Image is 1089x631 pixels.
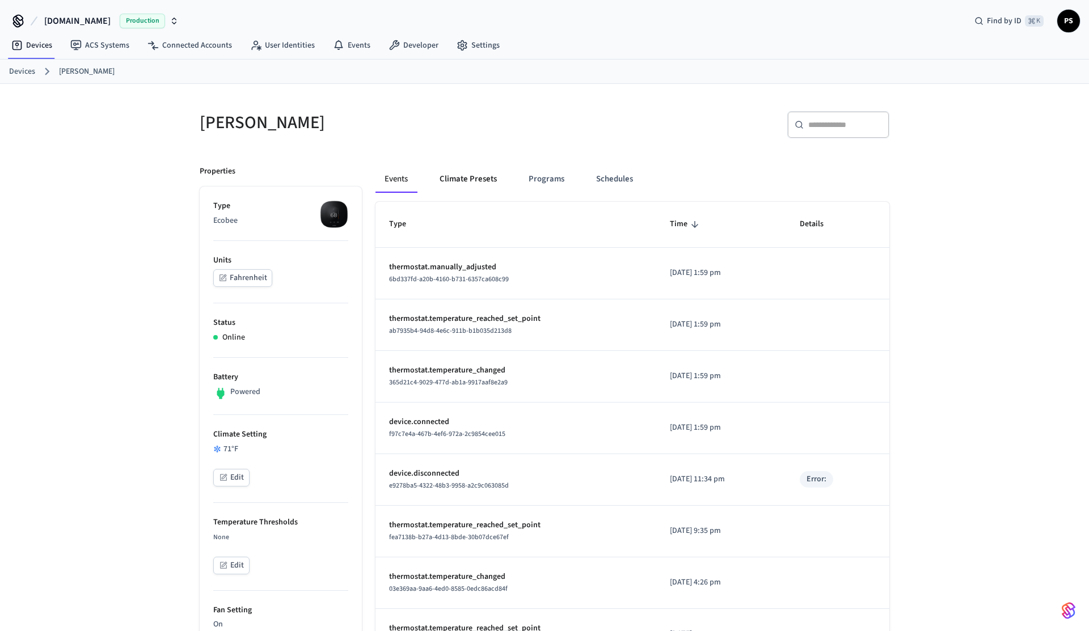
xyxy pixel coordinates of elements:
[9,66,35,78] a: Devices
[389,519,643,531] p: thermostat.temperature_reached_set_point
[670,319,772,331] p: [DATE] 1:59 pm
[213,516,348,528] p: Temperature Thresholds
[670,422,772,434] p: [DATE] 1:59 pm
[375,166,417,193] button: Events
[430,166,506,193] button: Climate Presets
[213,255,348,266] p: Units
[389,416,643,428] p: device.connected
[670,215,702,233] span: Time
[1057,10,1080,32] button: PS
[389,584,508,594] span: 03e369aa-9aa6-4ed0-8585-0edc86acd84f
[213,200,348,212] p: Type
[389,468,643,480] p: device.disconnected
[448,35,509,56] a: Settings
[389,429,505,439] span: f97c7e4a-467b-4ef6-972a-2c9854cee015
[1062,602,1075,620] img: SeamLogoGradient.69752ec5.svg
[213,269,272,287] button: Fahrenheit
[670,370,772,382] p: [DATE] 1:59 pm
[389,571,643,583] p: thermostat.temperature_changed
[59,66,115,78] a: [PERSON_NAME]
[987,15,1022,27] span: Find by ID
[670,267,772,279] p: [DATE] 1:59 pm
[241,35,324,56] a: User Identities
[389,326,512,336] span: ab7935b4-94d8-4e6c-911b-b1b035d213d8
[213,604,348,616] p: Fan Setting
[587,166,642,193] button: Schedules
[670,577,772,588] p: [DATE] 4:26 pm
[320,200,348,228] img: ecobee_lite_3
[800,215,838,233] span: Details
[965,11,1053,31] div: Find by ID⌘ K
[389,215,421,233] span: Type
[389,261,643,273] p: thermostat.manually_adjusted
[138,35,241,56] a: Connected Accounts
[213,429,348,441] p: Climate Setting
[213,469,250,486] button: Edit
[213,371,348,383] p: Battery
[230,386,260,398] p: Powered
[222,332,245,344] p: Online
[1025,15,1044,27] span: ⌘ K
[213,557,250,574] button: Edit
[200,111,538,134] h5: [PERSON_NAME]
[61,35,138,56] a: ACS Systems
[389,365,643,376] p: thermostat.temperature_changed
[324,35,379,56] a: Events
[520,166,573,193] button: Programs
[213,532,229,542] span: None
[44,14,111,28] span: [DOMAIN_NAME]
[213,215,348,227] p: Ecobee
[213,317,348,329] p: Status
[389,378,508,387] span: 365d21c4-9029-477d-ab1a-9917aaf8e2a9
[213,443,348,455] div: 71 °F
[120,14,165,28] span: Production
[1058,11,1079,31] span: PS
[213,619,348,630] p: On
[389,274,509,284] span: 6bd337fd-a20b-4160-b731-6357ca608c99
[379,35,448,56] a: Developer
[2,35,61,56] a: Devices
[807,473,826,485] div: Error:
[200,166,235,177] p: Properties
[670,525,772,537] p: [DATE] 9:35 pm
[389,532,509,542] span: fea7138b-b27a-4d13-8bde-30b07dce67ef
[670,473,772,485] p: [DATE] 11:34 pm
[389,313,643,325] p: thermostat.temperature_reached_set_point
[389,481,509,490] span: e9278ba5-4322-48b3-9958-a2c9c063085d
